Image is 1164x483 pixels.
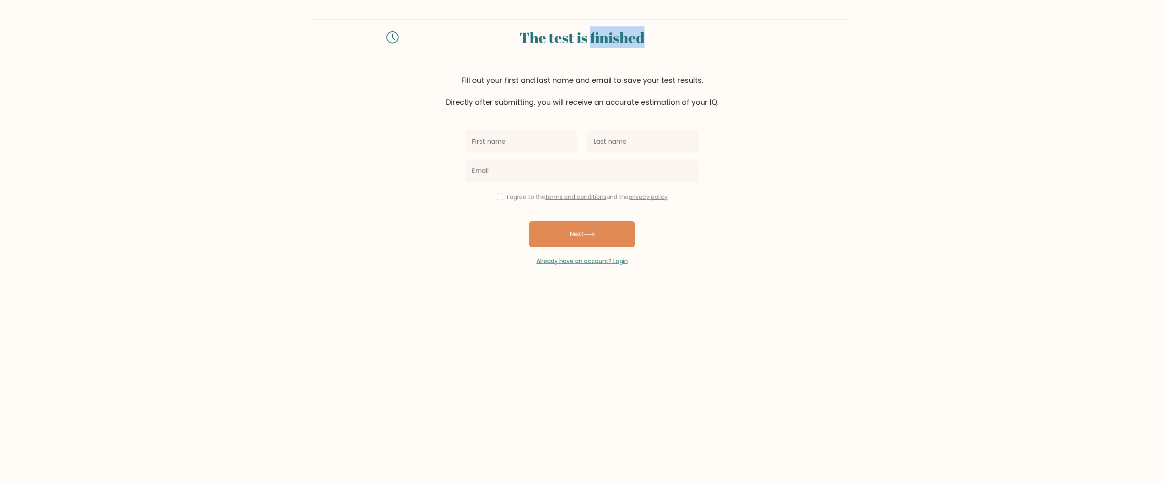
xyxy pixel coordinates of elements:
[629,193,668,201] a: privacy policy
[314,75,850,108] div: Fill out your first and last name and email to save your test results. Directly after submitting,...
[408,26,756,48] div: The test is finished
[465,130,577,153] input: First name
[545,193,606,201] a: terms and conditions
[537,257,628,265] a: Already have an account? Login
[587,130,699,153] input: Last name
[529,221,635,247] button: Next
[507,193,668,201] label: I agree to the and the
[465,160,699,182] input: Email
